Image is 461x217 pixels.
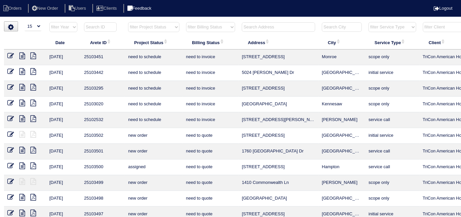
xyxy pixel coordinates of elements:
[365,112,419,128] td: service call
[125,65,182,81] td: need to schedule
[65,4,91,13] li: Users
[239,159,319,175] td: [STREET_ADDRESS]
[319,81,365,97] td: [GEOGRAPHIC_DATA]
[46,175,81,191] td: [DATE]
[239,128,319,144] td: [STREET_ADDRESS]
[125,81,182,97] td: need to schedule
[319,159,365,175] td: Hampton
[365,128,419,144] td: initial service
[319,35,365,49] th: City: activate to sort column ascending
[28,4,63,13] li: New Order
[46,81,81,97] td: [DATE]
[125,112,182,128] td: need to schedule
[239,81,319,97] td: [STREET_ADDRESS]
[365,81,419,97] td: scope only
[46,128,81,144] td: [DATE]
[183,49,239,65] td: need to invoice
[125,144,182,159] td: new order
[239,144,319,159] td: 1760 [GEOGRAPHIC_DATA] Dr
[319,191,365,207] td: [GEOGRAPHIC_DATA]
[125,191,182,207] td: new order
[239,97,319,112] td: [GEOGRAPHIC_DATA]
[239,35,319,49] th: Address: activate to sort column ascending
[183,81,239,97] td: need to invoice
[84,22,117,32] input: Search ID
[183,97,239,112] td: need to invoice
[46,144,81,159] td: [DATE]
[365,49,419,65] td: scope only
[81,97,125,112] td: 25103020
[92,6,122,11] a: Clients
[365,35,419,49] th: Service Type: activate to sort column ascending
[183,65,239,81] td: need to invoice
[239,112,319,128] td: [STREET_ADDRESS][PERSON_NAME]
[81,191,125,207] td: 25103498
[46,112,81,128] td: [DATE]
[319,97,365,112] td: Kennesaw
[46,191,81,207] td: [DATE]
[183,112,239,128] td: need to invoice
[239,65,319,81] td: 5024 [PERSON_NAME] Dr
[81,128,125,144] td: 25103502
[183,35,239,49] th: Billing Status: activate to sort column ascending
[81,112,125,128] td: 25102532
[319,128,365,144] td: [GEOGRAPHIC_DATA]
[125,159,182,175] td: assigned
[46,65,81,81] td: [DATE]
[319,144,365,159] td: [GEOGRAPHIC_DATA]
[92,4,122,13] li: Clients
[319,112,365,128] td: [PERSON_NAME]
[125,175,182,191] td: new order
[123,4,157,13] li: Feedback
[434,6,453,11] a: Logout
[125,97,182,112] td: need to schedule
[365,97,419,112] td: scope only
[183,175,239,191] td: need to quote
[183,159,239,175] td: need to quote
[322,22,362,32] input: Search City
[81,49,125,65] td: 25103451
[319,175,365,191] td: [PERSON_NAME]
[28,6,63,11] a: New Order
[81,81,125,97] td: 25103295
[319,65,365,81] td: [GEOGRAPHIC_DATA]
[242,22,315,32] input: Search Address
[46,49,81,65] td: [DATE]
[65,6,91,11] a: Users
[239,175,319,191] td: 1410 Commonwealth Ln
[81,175,125,191] td: 25103499
[46,159,81,175] td: [DATE]
[365,65,419,81] td: initial service
[239,49,319,65] td: [STREET_ADDRESS]
[365,175,419,191] td: scope only
[81,159,125,175] td: 25103500
[365,159,419,175] td: service call
[239,191,319,207] td: [GEOGRAPHIC_DATA]
[365,144,419,159] td: service call
[81,144,125,159] td: 25103501
[183,128,239,144] td: need to quote
[125,128,182,144] td: new order
[125,49,182,65] td: need to schedule
[125,35,182,49] th: Project Status: activate to sort column ascending
[183,144,239,159] td: need to quote
[81,35,125,49] th: Arete ID: activate to sort column ascending
[46,97,81,112] td: [DATE]
[81,65,125,81] td: 25103442
[365,191,419,207] td: scope only
[319,49,365,65] td: Monroe
[46,35,81,49] th: Date
[183,191,239,207] td: need to quote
